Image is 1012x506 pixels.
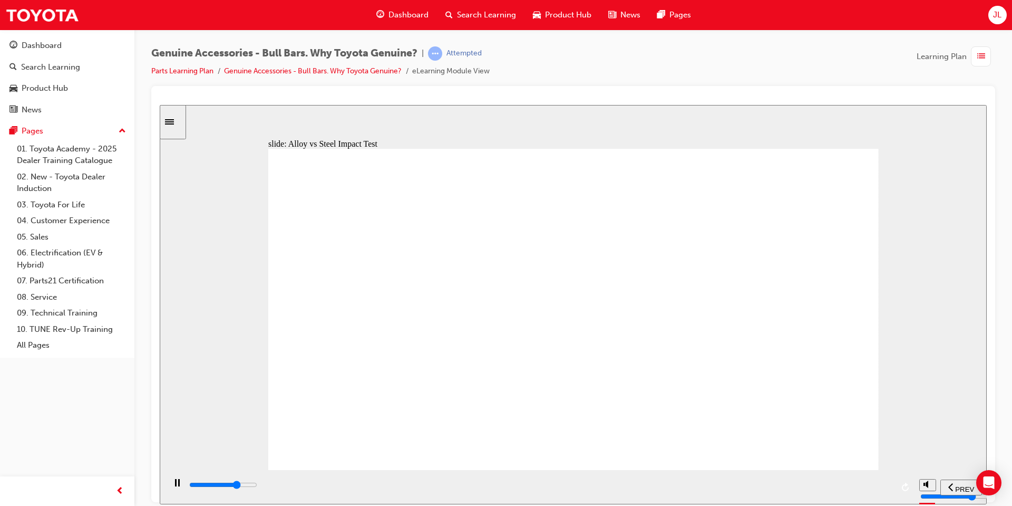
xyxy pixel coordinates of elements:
[21,61,80,73] div: Search Learning
[13,289,130,305] a: 08. Service
[116,485,124,498] span: prev-icon
[988,6,1007,24] button: JL
[388,9,429,21] span: Dashboard
[4,34,130,121] button: DashboardSearch LearningProduct HubNews
[4,121,130,141] button: Pages
[977,50,985,63] span: list-icon
[151,66,213,75] a: Parts Learning Plan
[649,4,699,26] a: pages-iconPages
[657,8,665,22] span: pages-icon
[428,46,442,61] span: learningRecordVerb_ATTEMPT-icon
[119,125,126,138] span: up-icon
[13,273,130,289] a: 07. Parts21 Certification
[30,376,98,384] input: slide progress
[781,365,822,399] nav: slide navigation
[422,47,424,60] span: |
[4,58,130,77] a: Search Learning
[224,66,402,75] a: Genuine Accessories - Bull Bars. Why Toyota Genuine?
[760,365,775,399] div: misc controls
[13,229,130,245] a: 05. Sales
[13,321,130,338] a: 10. TUNE Rev-Up Training
[5,365,754,399] div: playback controls
[445,8,453,22] span: search-icon
[524,4,600,26] a: car-iconProduct Hub
[620,9,640,21] span: News
[13,337,130,354] a: All Pages
[437,4,524,26] a: search-iconSearch Learning
[738,375,754,390] button: replay
[533,8,541,22] span: car-icon
[545,9,591,21] span: Product Hub
[13,169,130,197] a: 02. New - Toyota Dealer Induction
[976,470,1001,495] div: Open Intercom Messenger
[22,40,62,52] div: Dashboard
[9,63,17,72] span: search-icon
[917,46,995,66] button: Learning Plan
[760,374,776,386] button: volume
[5,374,23,392] button: play/pause
[781,375,822,390] button: previous
[22,125,43,137] div: Pages
[761,387,829,396] input: volume
[368,4,437,26] a: guage-iconDashboard
[795,380,814,388] span: PREV
[13,245,130,273] a: 06. Electrification (EV & Hybrid)
[9,127,17,136] span: pages-icon
[4,100,130,120] a: News
[4,36,130,55] a: Dashboard
[446,49,482,59] div: Attempted
[13,213,130,229] a: 04. Customer Experience
[412,65,490,78] li: eLearning Module View
[600,4,649,26] a: news-iconNews
[608,8,616,22] span: news-icon
[22,82,68,94] div: Product Hub
[9,41,17,51] span: guage-icon
[457,9,516,21] span: Search Learning
[376,8,384,22] span: guage-icon
[9,84,17,93] span: car-icon
[9,106,17,115] span: news-icon
[993,9,1001,21] span: JL
[151,47,417,60] span: Genuine Accessories - Bull Bars. Why Toyota Genuine?
[22,104,42,116] div: News
[13,197,130,213] a: 03. Toyota For Life
[13,305,130,321] a: 09. Technical Training
[669,9,691,21] span: Pages
[917,51,967,63] span: Learning Plan
[4,79,130,98] a: Product Hub
[5,3,79,27] img: Trak
[13,141,130,169] a: 01. Toyota Academy - 2025 Dealer Training Catalogue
